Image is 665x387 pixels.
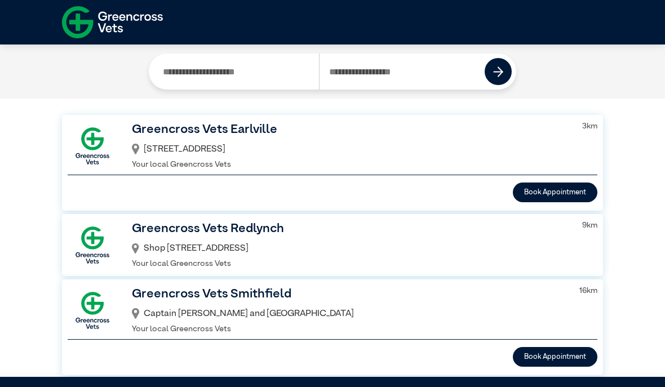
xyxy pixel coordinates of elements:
[132,323,565,336] p: Your local Greencross Vets
[132,258,568,270] p: Your local Greencross Vets
[582,220,597,232] p: 9 km
[132,121,568,140] h3: Greencross Vets Earlville
[582,121,597,133] p: 3 km
[132,304,565,323] div: Captain [PERSON_NAME] and [GEOGRAPHIC_DATA]
[132,159,568,171] p: Your local Greencross Vets
[493,66,504,77] img: icon-right
[513,183,597,202] button: Book Appointment
[68,121,117,171] img: GX-Square.png
[579,285,597,297] p: 16 km
[319,54,485,90] input: Search by Postcode
[132,239,568,258] div: Shop [STREET_ADDRESS]
[68,286,117,335] img: GX-Square.png
[513,347,597,367] button: Book Appointment
[68,220,117,270] img: GX-Square.png
[153,54,319,90] input: Search by Clinic Name
[132,220,568,239] h3: Greencross Vets Redlynch
[132,285,565,304] h3: Greencross Vets Smithfield
[62,3,163,42] img: f-logo
[132,140,568,159] div: [STREET_ADDRESS]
